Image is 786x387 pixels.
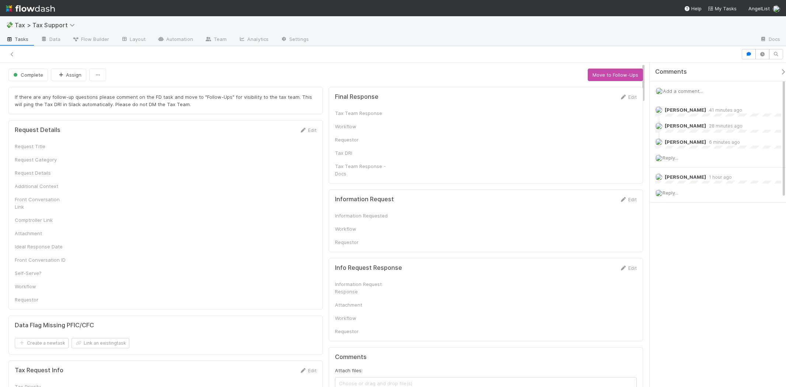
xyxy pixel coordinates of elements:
div: Additional Context [15,182,70,190]
div: Workflow [15,283,70,290]
div: Attachment [15,230,70,237]
span: 41 minutes ago [706,107,742,113]
span: [PERSON_NAME] [665,123,706,129]
img: avatar_66854b90-094e-431f-b713-6ac88429a2b8.png [655,106,663,114]
div: Self-Serve? [15,269,70,277]
a: Data [35,34,66,46]
button: Complete [8,69,48,81]
span: Comments [655,68,687,76]
span: [PERSON_NAME] [665,174,706,180]
button: Create a newtask [15,338,69,348]
img: avatar_66854b90-094e-431f-b713-6ac88429a2b8.png [656,87,663,95]
h5: Information Request [335,196,394,203]
a: Layout [115,34,151,46]
div: Information Requested [335,212,390,219]
span: 28 minutes ago [706,123,743,129]
img: avatar_66854b90-094e-431f-b713-6ac88429a2b8.png [773,5,780,13]
a: Edit [619,94,637,100]
a: Docs [754,34,786,46]
a: Edit [619,196,637,202]
span: Flow Builder [72,35,109,43]
h5: Request Details [15,126,60,134]
img: avatar_66854b90-094e-431f-b713-6ac88429a2b8.png [655,138,663,146]
h5: Data Flag Missing PFIC/CFC [15,322,94,329]
label: Attach files: [335,367,363,374]
span: 💸 [6,22,13,28]
div: Front Conversation ID [15,256,70,264]
img: avatar_66854b90-094e-431f-b713-6ac88429a2b8.png [655,154,663,162]
button: Assign [51,69,86,81]
div: Comptroller Link [15,216,70,224]
div: Request Category [15,156,70,163]
button: Move to Follow-Ups [588,69,643,81]
span: 1 hour ago [706,174,732,180]
div: Information Request Response [335,280,390,295]
h5: Comments [335,353,637,361]
a: My Tasks [708,5,737,12]
a: Edit [299,367,317,373]
div: Request Details [15,169,70,177]
img: logo-inverted-e16ddd16eac7371096b0.svg [6,2,55,15]
a: Settings [275,34,315,46]
div: Workflow [335,314,390,322]
span: Tasks [6,35,29,43]
span: [PERSON_NAME] [665,107,706,113]
span: 6 minutes ago [706,139,740,145]
div: Requestor [15,296,70,303]
div: Request Title [15,143,70,150]
span: Reply... [663,190,678,196]
span: Reply... [663,155,678,161]
img: avatar_8fe3758e-7d23-4e6b-a9f5-b81892974716.png [655,122,663,130]
a: Flow Builder [66,34,115,46]
div: Requestor [335,136,390,143]
div: Requestor [335,238,390,246]
span: [PERSON_NAME] [665,139,706,145]
div: Ideal Response Date [15,243,70,250]
h5: Final Response [335,93,378,101]
div: Help [684,5,702,12]
a: Analytics [233,34,275,46]
button: Link an existingtask [71,338,129,348]
span: Tax > Tax Support [15,21,78,29]
span: Add a comment... [663,88,703,94]
div: Workflow [335,123,390,130]
a: Team [199,34,233,46]
img: avatar_8fe3758e-7d23-4e6b-a9f5-b81892974716.png [655,173,663,181]
a: Automation [151,34,199,46]
h5: Info Request Response [335,264,402,272]
span: AngelList [748,6,770,11]
div: Workflow [335,225,390,233]
span: Complete [12,72,43,78]
a: Edit [619,265,637,271]
span: If there are any follow-up questions please comment on the FD task and move to "Follow-Ups" for v... [15,94,314,107]
div: Tax Team Response [335,109,390,117]
a: Edit [299,127,317,133]
h5: Tax Request Info [15,367,63,374]
span: My Tasks [708,6,737,11]
div: Attachment [335,301,390,308]
div: Tax Team Response - Docs [335,163,390,177]
div: Front Conversation Link [15,196,70,210]
div: Requestor [335,328,390,335]
img: avatar_66854b90-094e-431f-b713-6ac88429a2b8.png [655,189,663,197]
div: Tax DRI [335,149,390,157]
